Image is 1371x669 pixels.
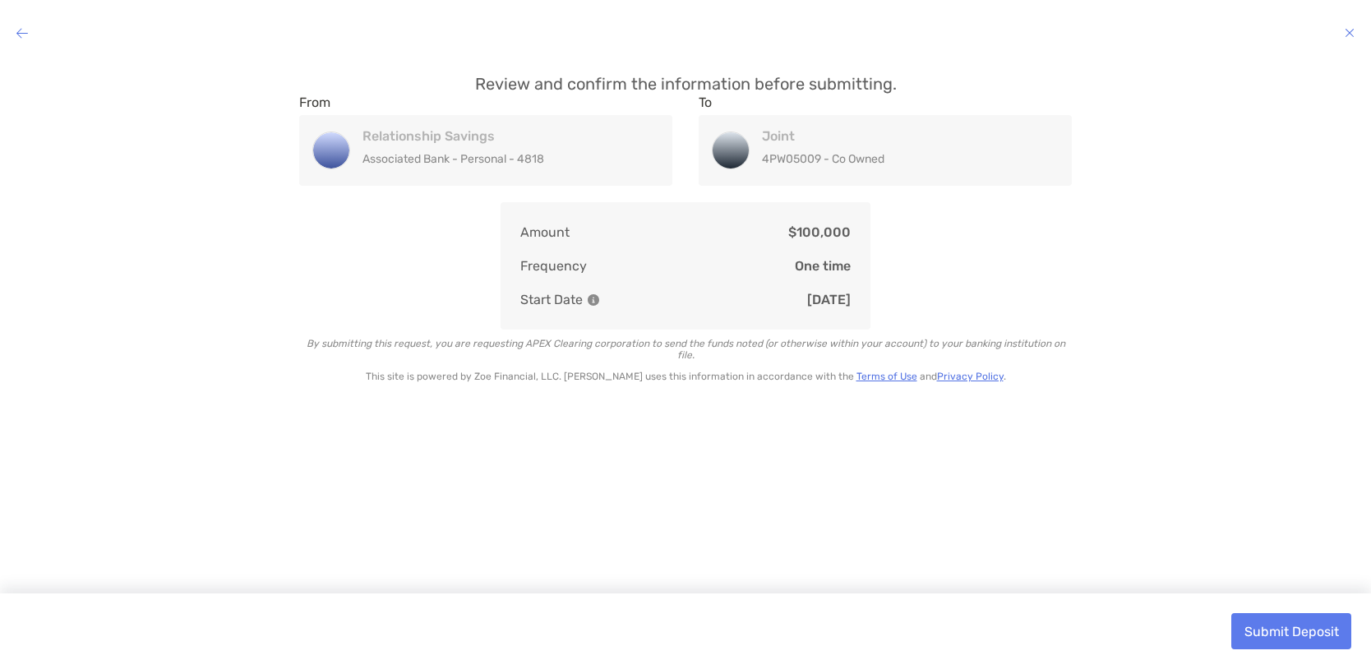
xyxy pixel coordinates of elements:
[588,294,599,306] img: Information Icon
[520,256,587,276] p: Frequency
[762,149,1041,169] p: 4PW05009 - Co Owned
[299,74,1072,95] p: Review and confirm the information before submitting.
[299,95,330,110] label: From
[937,371,1004,382] a: Privacy Policy
[313,132,349,168] img: Relationship Savings
[362,149,641,169] p: Associated Bank - Personal - 4818
[713,132,749,168] img: Joint
[299,371,1072,382] p: This site is powered by Zoe Financial, LLC. [PERSON_NAME] uses this information in accordance wit...
[795,256,851,276] p: One time
[699,95,712,110] label: To
[520,289,599,310] p: Start Date
[362,128,641,144] h4: Relationship Savings
[520,222,570,242] p: Amount
[807,289,851,310] p: [DATE]
[762,128,1041,144] h4: Joint
[856,371,917,382] a: Terms of Use
[788,222,851,242] p: $100,000
[299,338,1072,361] p: By submitting this request, you are requesting APEX Clearing corporation to send the funds noted ...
